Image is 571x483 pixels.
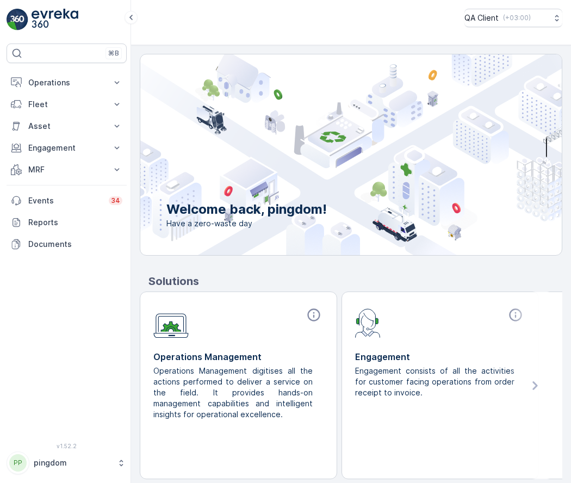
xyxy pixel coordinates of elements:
p: Welcome back, pingdom! [166,201,327,218]
button: Fleet [7,94,127,115]
button: Operations [7,72,127,94]
span: v 1.52.2 [7,443,127,449]
p: MRF [28,164,105,175]
p: Events [28,195,102,206]
p: 34 [111,196,120,205]
img: module-icon [153,307,189,338]
a: Events34 [7,190,127,212]
a: Documents [7,233,127,255]
p: ⌘B [108,49,119,58]
p: ( +03:00 ) [503,14,531,22]
button: PPpingdom [7,451,127,474]
p: Reports [28,217,122,228]
button: QA Client(+03:00) [464,9,562,27]
p: Engagement [28,143,105,153]
p: Operations Management digitises all the actions performed to deliver a service on the field. It p... [153,366,315,420]
img: logo [7,9,28,30]
a: Reports [7,212,127,233]
p: Engagement [355,350,525,363]
p: QA Client [464,13,499,23]
span: Have a zero-waste day [166,218,327,229]
p: Fleet [28,99,105,110]
p: Asset [28,121,105,132]
img: logo_light-DOdMpM7g.png [32,9,78,30]
p: Engagement consists of all the activities for customer facing operations from order receipt to in... [355,366,517,398]
p: Operations Management [153,350,324,363]
button: MRF [7,159,127,181]
p: Operations [28,77,105,88]
button: Asset [7,115,127,137]
p: pingdom [34,457,111,468]
div: PP [9,454,27,472]
img: city illustration [91,54,562,255]
p: Solutions [148,273,562,289]
p: Documents [28,239,122,250]
img: module-icon [355,307,381,338]
button: Engagement [7,137,127,159]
